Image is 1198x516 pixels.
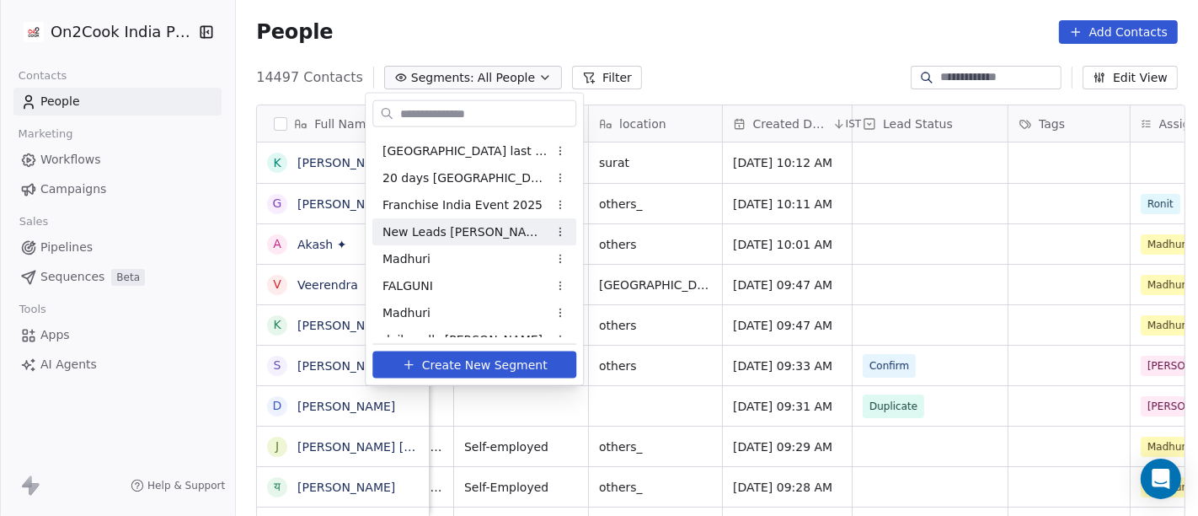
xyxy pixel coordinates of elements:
span: Madhuri [382,250,431,267]
span: [GEOGRAPHIC_DATA] last 15 days [382,142,548,159]
span: Franchise India Event 2025 [382,196,543,213]
span: 20 days [GEOGRAPHIC_DATA] ncr [382,169,548,186]
span: daily calls [PERSON_NAME] [382,331,543,348]
button: Create New Segment [372,352,576,379]
span: FALGUNI [382,277,433,294]
span: Create New Segment [422,356,548,374]
span: Madhuri [382,304,431,321]
span: New Leads [PERSON_NAME] [382,223,548,240]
